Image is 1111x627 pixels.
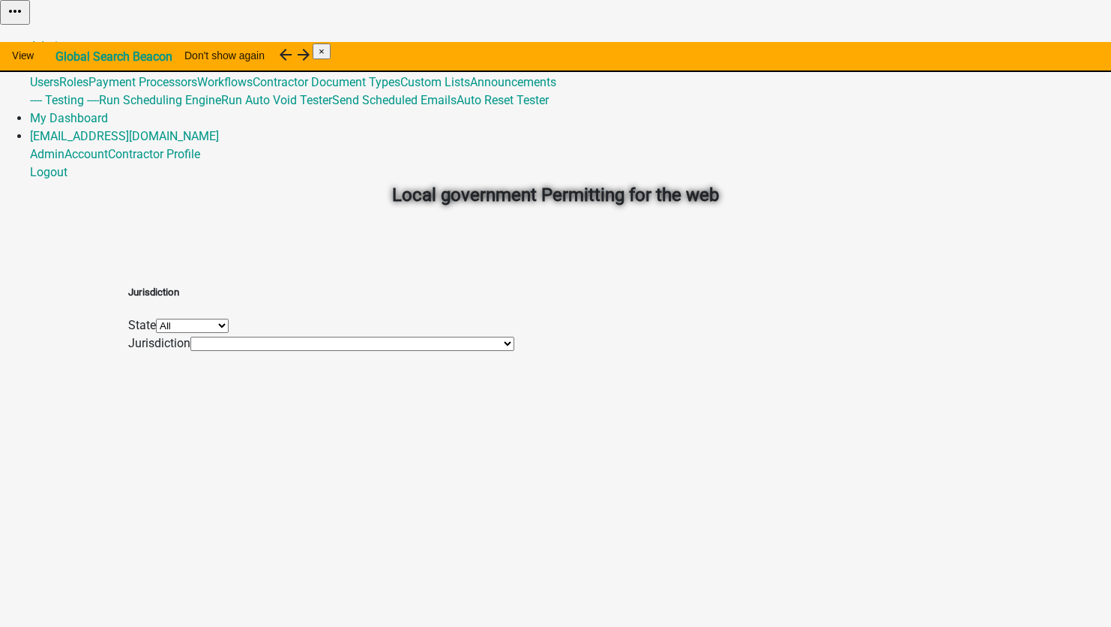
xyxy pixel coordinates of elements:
[277,46,295,64] i: arrow_back
[55,49,172,64] strong: Global Search Beacon
[128,336,190,350] label: Jurisdiction
[319,46,325,57] span: ×
[128,318,156,332] label: State
[172,42,277,69] button: Don't show again
[295,46,313,64] i: arrow_forward
[128,285,514,300] h5: Jurisdiction
[313,43,331,59] button: Close
[139,181,972,208] h2: Local government Permitting for the web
